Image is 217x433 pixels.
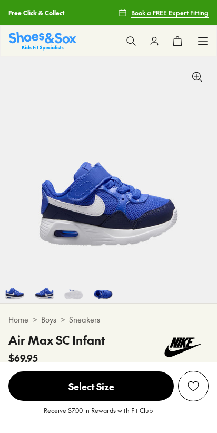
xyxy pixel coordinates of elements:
a: Boys [41,314,56,325]
a: Shoes & Sox [9,32,76,50]
a: Home [8,314,28,325]
img: 5-552042_1 [29,274,59,303]
img: 6-552043_1 [59,274,88,303]
a: Book a FREE Expert Fitting [119,3,209,22]
img: Vendor logo [158,331,209,363]
img: SNS_Logo_Responsive.svg [9,32,76,50]
span: Select Size [8,371,174,401]
button: Add to Wishlist [178,371,209,401]
button: Select Size [8,371,174,401]
div: > > [8,314,209,325]
span: Book a FREE Expert Fitting [131,8,209,17]
a: Sneakers [69,314,100,325]
p: Receive $7.00 in Rewards with Fit Club [44,406,153,425]
img: 7-552044_1 [88,274,118,303]
span: $69.95 [8,351,38,365]
h4: Air Max SC Infant [8,331,105,349]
